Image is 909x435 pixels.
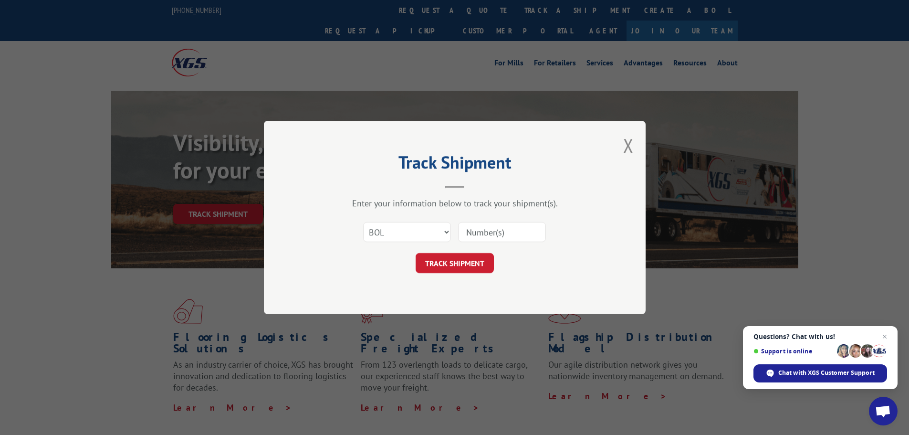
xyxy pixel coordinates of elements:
span: Chat with XGS Customer Support [753,364,887,382]
span: Chat with XGS Customer Support [778,369,875,377]
button: TRACK SHIPMENT [416,253,494,273]
span: Support is online [753,348,834,355]
input: Number(s) [458,222,546,242]
h2: Track Shipment [312,156,598,174]
div: Enter your information below to track your shipment(s). [312,198,598,209]
button: Close modal [623,133,634,158]
a: Open chat [869,397,898,425]
span: Questions? Chat with us! [753,333,887,340]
